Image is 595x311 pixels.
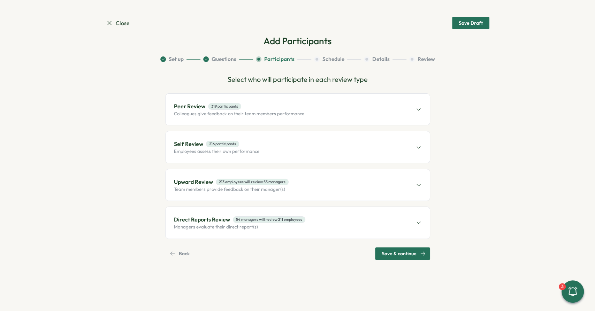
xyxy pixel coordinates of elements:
[160,55,200,63] button: Set up
[174,215,230,224] p: Direct Reports Review
[174,111,304,117] p: Colleagues give feedback on their team members performance
[206,141,239,147] span: 216 participants
[559,283,566,290] div: 3
[174,186,289,193] p: Team members provide feedback on their manager(s)
[452,17,489,29] button: Save Draft
[174,224,305,230] p: Managers evaluate their direct report(s)
[174,148,259,155] p: Employees assess their own performance
[216,179,289,185] span: 213 employees will review 55 managers
[174,102,205,111] p: Peer Review
[382,248,417,259] span: Save & continue
[174,178,213,186] p: Upward Review
[203,55,253,63] button: Questions
[165,247,196,260] button: Back
[314,55,361,63] button: Schedule
[208,103,241,110] span: 319 participants
[233,216,305,223] span: 54 managers will review 211 employees
[459,21,483,25] div: Save Draft
[409,55,435,63] button: Review
[256,55,311,63] button: Participants
[562,280,584,303] button: 3
[264,35,331,47] h2: Add Participants
[106,19,130,28] a: Close
[165,74,430,85] p: Select who will participate in each review type
[179,248,190,259] span: Back
[364,55,406,63] button: Details
[375,247,430,260] button: Save & continue
[174,140,203,148] p: Self Review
